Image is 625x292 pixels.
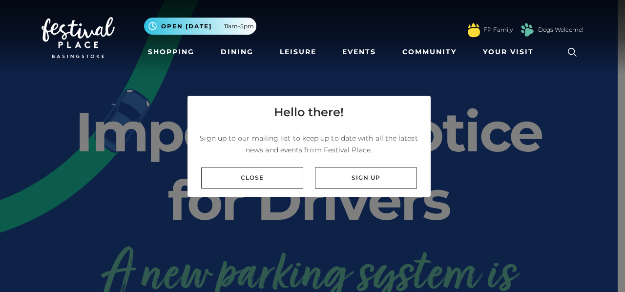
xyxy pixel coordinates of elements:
a: Community [398,43,460,61]
a: Dogs Welcome! [538,25,583,34]
a: Shopping [144,43,198,61]
span: 11am-5pm [224,22,254,31]
a: Close [201,167,303,189]
a: Dining [217,43,257,61]
a: Events [338,43,380,61]
a: Leisure [276,43,320,61]
img: Festival Place Logo [42,17,115,58]
p: Sign up to our mailing list to keep up to date with all the latest news and events from Festival ... [195,132,423,156]
h4: Hello there! [274,104,344,121]
a: FP Family [483,25,513,34]
button: Open [DATE] 11am-5pm [144,18,256,35]
a: Your Visit [479,43,542,61]
span: Open [DATE] [161,22,212,31]
span: Your Visit [483,47,534,57]
a: Sign up [315,167,417,189]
